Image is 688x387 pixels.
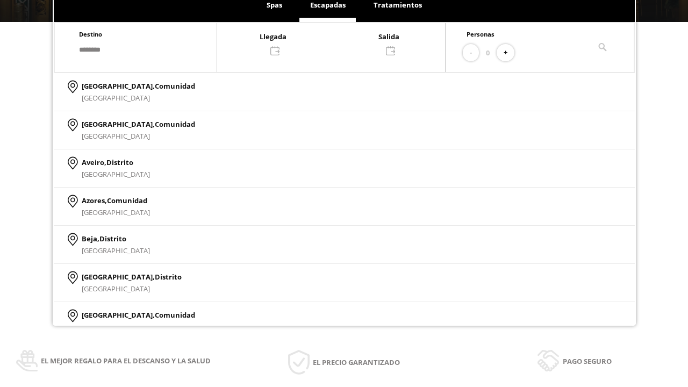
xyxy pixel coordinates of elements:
[82,195,150,206] p: Azores,
[82,169,150,179] span: [GEOGRAPHIC_DATA]
[155,310,195,320] span: Comunidad
[82,309,195,321] p: [GEOGRAPHIC_DATA],
[82,80,195,92] p: [GEOGRAPHIC_DATA],
[82,246,150,255] span: [GEOGRAPHIC_DATA]
[82,118,195,130] p: [GEOGRAPHIC_DATA],
[486,47,490,59] span: 0
[82,207,150,217] span: [GEOGRAPHIC_DATA]
[467,30,494,38] span: Personas
[155,272,182,282] span: Distrito
[155,119,195,129] span: Comunidad
[497,44,514,62] button: +
[82,322,150,332] span: [GEOGRAPHIC_DATA]
[41,355,211,367] span: El mejor regalo para el descanso y la salud
[106,157,133,167] span: Distrito
[107,196,147,205] span: Comunidad
[82,156,150,168] p: Aveiro,
[155,81,195,91] span: Comunidad
[82,93,150,103] span: [GEOGRAPHIC_DATA]
[82,233,150,245] p: Beja,
[79,30,102,38] span: Destino
[563,355,612,367] span: Pago seguro
[463,44,479,62] button: -
[82,271,182,283] p: [GEOGRAPHIC_DATA],
[313,356,400,368] span: El precio garantizado
[99,234,126,243] span: Distrito
[82,284,150,293] span: [GEOGRAPHIC_DATA]
[82,131,150,141] span: [GEOGRAPHIC_DATA]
